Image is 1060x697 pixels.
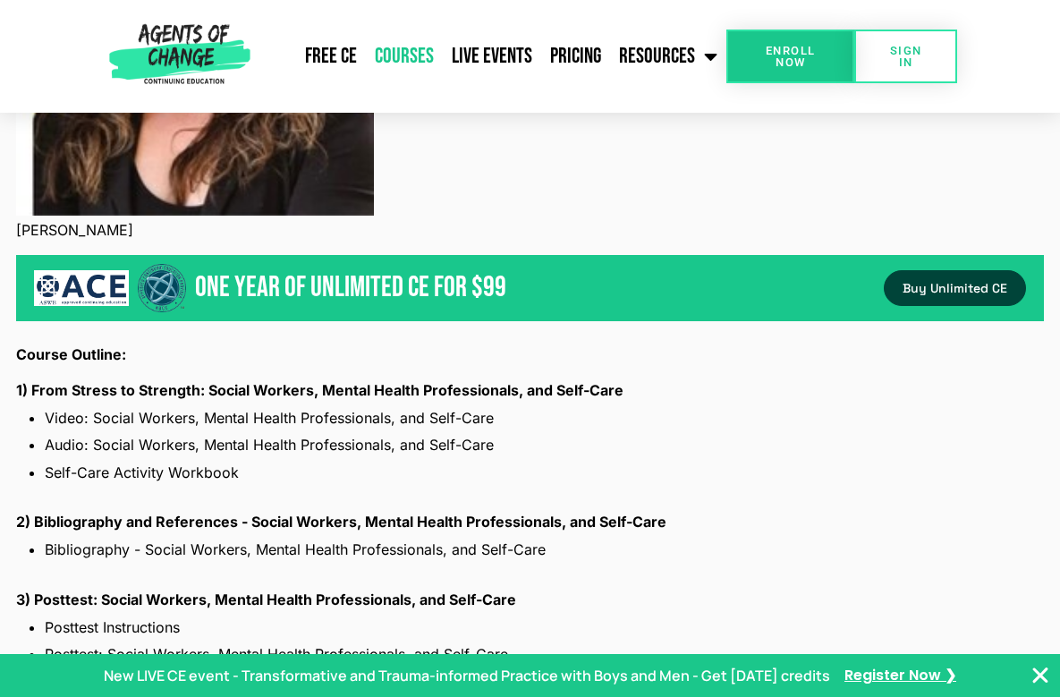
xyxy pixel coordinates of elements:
b: Course Outline: [16,345,126,363]
a: Live Events [443,34,541,79]
strong: 2) Bibliography and References - Social Workers, Mental Health Professionals, and Self-Care [16,513,666,531]
a: Courses [366,34,443,79]
a: Register Now ❯ [844,666,956,685]
a: Enroll Now [726,30,854,83]
span: SIGN IN [883,45,929,68]
a: Resources [610,34,726,79]
span: ONE YEAR OF UNLIMITED CE FOR $99 [195,274,506,302]
span: Enroll Now [755,45,826,68]
a: Buy Unlimited CE [884,270,1026,306]
li: Bibliography - Social Workers, Mental Health Professionals, and Self-Care [45,540,1044,559]
a: SIGN IN [854,30,957,83]
li: Self-Care Activity Workbook [45,463,1044,482]
img: ACE Logo [34,270,129,306]
li: Posttest Instructions [45,617,1044,637]
strong: 3) Posttest: Social Workers, Mental Health Professionals, and Self-Care [16,591,516,608]
p: New LIVE CE event - Transformative and Trauma-informed Practice with Boys and Men - Get [DATE] cr... [104,665,830,686]
strong: 1) From Stress to Strength: Social Workers, Mental Health Professionals, and Self-Care [16,381,623,399]
p: [PERSON_NAME] [16,219,428,241]
li: Video: Social Workers, Mental Health Professionals, and Self-Care [45,408,1044,428]
li: Posttest: Social Workers, Mental Health Professionals, and Self-Care [45,644,1044,664]
nav: Menu [257,34,726,79]
a: Pricing [541,34,610,79]
img: NBCC Logo [138,264,186,312]
span: Buy Unlimited CE [903,281,1007,296]
a: Free CE [296,34,366,79]
button: Close Banner [1030,665,1051,686]
li: Audio: Social Workers, Mental Health Professionals, and Self-Care [45,435,1044,455]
